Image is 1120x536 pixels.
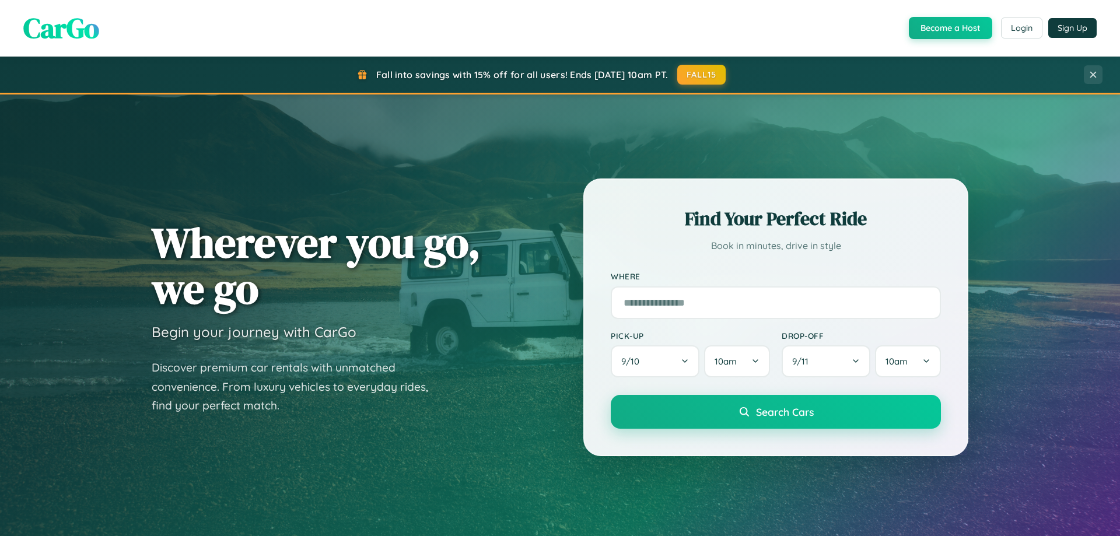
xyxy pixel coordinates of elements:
[1048,18,1097,38] button: Sign Up
[885,356,908,367] span: 10am
[782,331,941,341] label: Drop-off
[875,345,941,377] button: 10am
[152,219,481,311] h1: Wherever you go, we go
[909,17,992,39] button: Become a Host
[611,272,941,282] label: Where
[782,345,870,377] button: 9/11
[611,395,941,429] button: Search Cars
[23,9,99,47] span: CarGo
[611,345,699,377] button: 9/10
[715,356,737,367] span: 10am
[792,356,814,367] span: 9 / 11
[376,69,668,80] span: Fall into savings with 15% off for all users! Ends [DATE] 10am PT.
[704,345,770,377] button: 10am
[152,323,356,341] h3: Begin your journey with CarGo
[152,358,443,415] p: Discover premium car rentals with unmatched convenience. From luxury vehicles to everyday rides, ...
[611,237,941,254] p: Book in minutes, drive in style
[611,331,770,341] label: Pick-up
[756,405,814,418] span: Search Cars
[1001,17,1042,38] button: Login
[621,356,645,367] span: 9 / 10
[611,206,941,232] h2: Find Your Perfect Ride
[677,65,726,85] button: FALL15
